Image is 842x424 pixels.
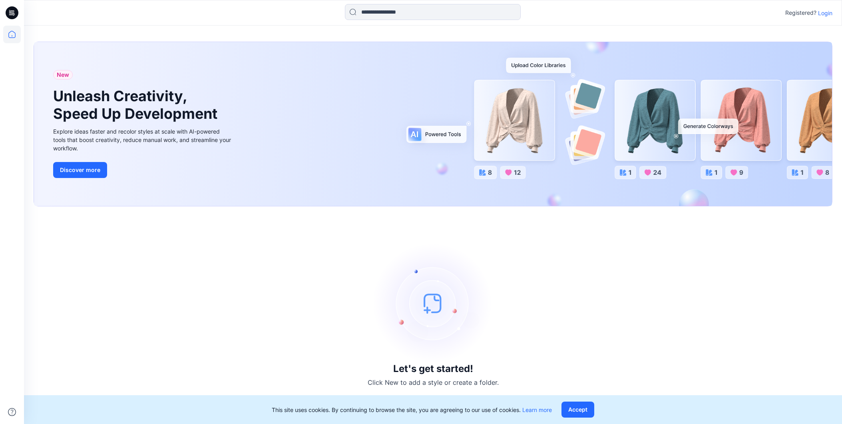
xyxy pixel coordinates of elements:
[368,378,499,387] p: Click New to add a style or create a folder.
[53,88,221,122] h1: Unleash Creativity, Speed Up Development
[818,9,832,17] p: Login
[373,243,493,363] img: empty-state-image.svg
[53,162,233,178] a: Discover more
[393,363,473,374] h3: Let's get started!
[57,70,69,80] span: New
[785,8,816,18] p: Registered?
[53,162,107,178] button: Discover more
[522,406,552,413] a: Learn more
[561,402,594,418] button: Accept
[53,127,233,152] div: Explore ideas faster and recolor styles at scale with AI-powered tools that boost creativity, red...
[272,406,552,414] p: This site uses cookies. By continuing to browse the site, you are agreeing to our use of cookies.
